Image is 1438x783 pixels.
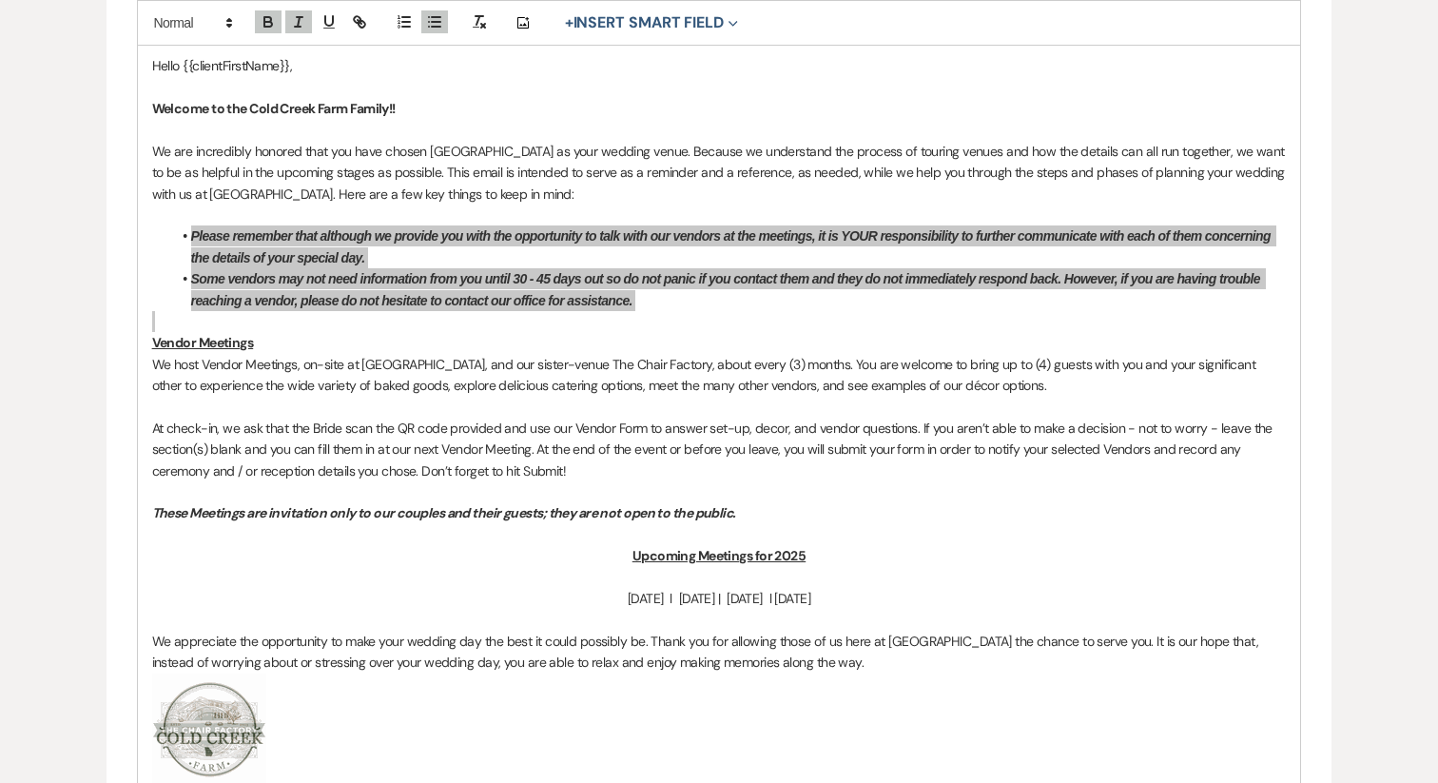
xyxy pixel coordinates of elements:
[152,504,736,521] em: These Meetings are invitation only to our couples and their guests; they are not open to the public.
[191,228,1274,264] em: Please remember that although we provide you with the opportunity to talk with our vendors at the...
[152,633,1262,671] span: We appreciate the opportunity to make your wedding day the best it could possibly be. Thank you f...
[632,547,806,564] u: Upcoming Meetings for 2025
[152,334,254,351] u: Vendor Meetings
[565,15,573,30] span: +
[152,143,1289,203] span: We are incredibly honored that you have chosen [GEOGRAPHIC_DATA] as your wedding venue. Because w...
[152,356,1259,394] span: We host Vendor Meetings, on-site at [GEOGRAPHIC_DATA], and our sister-venue The Chair Factory, ab...
[152,420,1276,480] span: At check-in, we ask that the Bride scan the QR code provided and use our Vendor Form to answer se...
[558,11,745,34] button: Insert Smart Field
[152,100,396,117] strong: Welcome to the Cold Creek Farm Family!!
[628,590,810,607] span: [DATE] l [DATE] | [DATE] l [DATE]
[152,55,1287,76] p: Hello {{clientFirstName}},
[191,271,1264,307] em: Some vendors may not need information from you until 30 - 45 days out so do not panic if you cont...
